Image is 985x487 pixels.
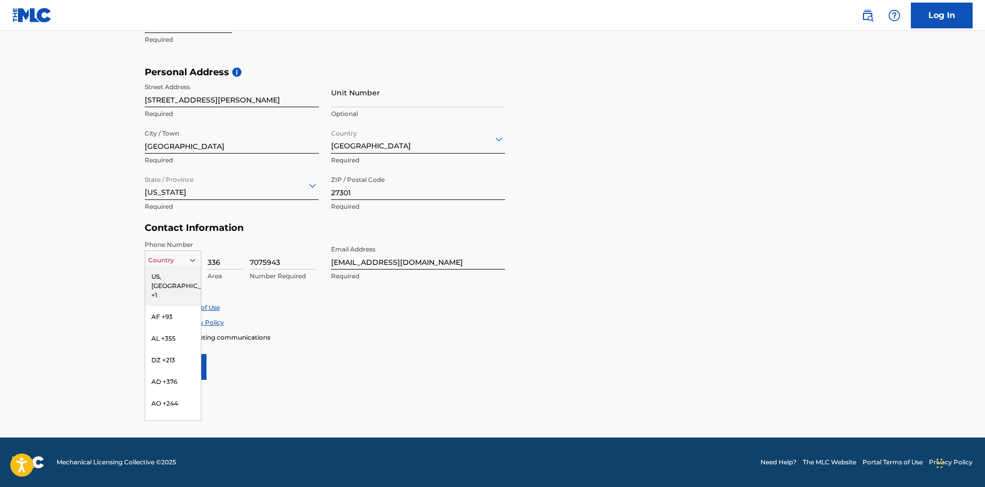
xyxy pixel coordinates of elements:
a: Terms of Use [180,304,220,311]
label: Country [331,123,357,138]
div: [GEOGRAPHIC_DATA] [331,126,505,152]
div: [US_STATE] [145,173,319,198]
div: DZ +213 [145,349,201,371]
a: Privacy Policy [929,458,973,467]
div: Help [884,5,905,26]
a: Portal Terms of Use [862,458,923,467]
a: The MLC Website [803,458,856,467]
div: AO +244 [145,393,201,414]
span: Enroll in marketing communications [156,333,270,341]
h5: Personal Address [145,66,841,78]
div: AF +93 [145,306,201,328]
h5: Contact Information [145,222,505,234]
a: Public Search [857,5,878,26]
span: Mechanical Licensing Collective © 2025 [57,458,176,467]
a: Privacy Policy [180,318,224,326]
p: Optional [331,109,505,119]
p: Required [331,202,505,211]
p: Required [145,202,319,211]
a: Need Help? [761,458,797,467]
div: AD +376 [145,371,201,393]
div: AI +1264 [145,414,201,436]
p: Required [331,272,505,281]
div: AL +355 [145,328,201,349]
a: Log In [911,3,973,28]
p: Required [145,35,319,44]
div: US, [GEOGRAPHIC_DATA] +1 [145,266,201,306]
p: Number Required [250,272,317,281]
p: Required [331,156,505,165]
p: Required [145,109,319,119]
img: MLC Logo [12,8,52,23]
img: logo [12,456,44,468]
img: help [888,9,901,22]
p: Area [208,272,244,281]
iframe: Chat Widget [934,438,985,487]
img: search [861,9,874,22]
p: Required [145,156,319,165]
label: State / Province [145,169,194,184]
span: i [232,68,241,77]
div: Drag [937,448,943,479]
